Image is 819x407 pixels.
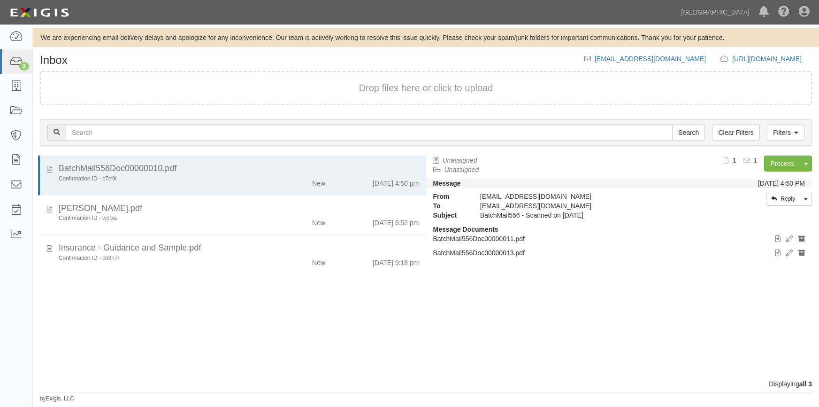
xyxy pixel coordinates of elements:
[732,55,812,63] a: [URL][DOMAIN_NAME]
[775,250,781,257] i: View
[46,395,74,402] a: Exigis, LLC
[373,175,419,188] div: [DATE] 4:50 pm
[443,157,477,164] a: Unassigned
[33,379,819,389] div: Displaying
[798,250,805,257] i: Archive document
[754,157,758,164] b: 1
[758,179,805,188] div: [DATE] 4:50 PM
[426,201,473,211] strong: To
[767,125,804,141] a: Filters
[373,214,419,227] div: [DATE] 6:52 pm
[359,81,493,95] button: Drop files here or click to upload
[433,234,805,243] p: BatchMail556Doc00000011.pdf
[798,236,805,243] i: Archive document
[426,192,473,201] strong: From
[676,3,754,22] a: [GEOGRAPHIC_DATA]
[473,192,709,201] div: [EMAIL_ADDRESS][DOMAIN_NAME]
[775,236,781,243] i: View
[473,201,709,211] div: inbox@sbh.complianz.com
[59,214,263,222] div: Confirmation ID - wjrfxa
[59,163,419,175] div: BatchMail556Doc00000010.pdf
[59,203,419,215] div: Thomas Saunders.pdf
[764,156,800,172] a: Process
[40,395,74,403] small: by
[778,7,789,18] i: Help Center - Complianz
[312,214,325,227] div: New
[595,55,706,63] a: [EMAIL_ADDRESS][DOMAIN_NAME]
[766,192,800,206] a: Reply
[33,33,819,42] div: We are experiencing email delivery delays and apologize for any inconvenience. Our team is active...
[433,226,498,233] strong: Message Documents
[59,254,263,262] div: Confirmation ID - ce9n7r
[473,211,709,220] div: BatchMail556 - Scanned on 08/29/25
[40,54,68,66] h1: Inbox
[66,125,673,141] input: Search
[312,254,325,267] div: New
[433,248,805,258] p: BatchMail556Doc00000013.pdf
[19,62,29,70] div: 3
[59,242,419,254] div: Insurance - Guidance and Sample.pdf
[7,4,72,21] img: logo-5460c22ac91f19d4615b14bd174203de0afe785f0fc80cf4dbbc73dc1793850b.png
[373,254,419,267] div: [DATE] 9:18 pm
[672,125,705,141] input: Search
[786,250,793,257] i: Edit document
[799,380,812,388] b: all 3
[786,236,793,243] i: Edit document
[433,180,461,187] strong: Message
[312,175,325,188] div: New
[444,166,479,173] a: Unassigned
[59,175,263,183] div: Confirmation ID - c7rr9t
[712,125,759,141] a: Clear Filters
[426,211,473,220] strong: Subject
[733,157,736,164] b: 1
